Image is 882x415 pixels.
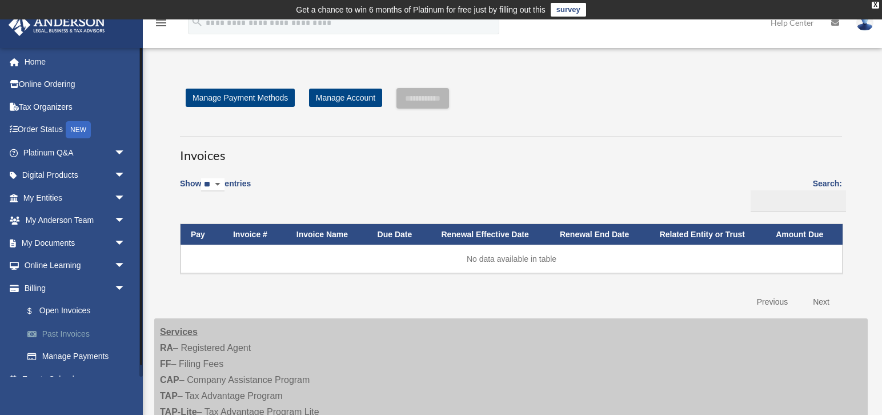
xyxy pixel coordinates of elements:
strong: RA [160,343,173,353]
th: Invoice Name: activate to sort column ascending [286,224,367,245]
a: Digital Productsarrow_drop_down [8,164,143,187]
a: Previous [748,290,796,314]
a: Online Ordering [8,73,143,96]
strong: TAP [160,391,178,401]
img: Anderson Advisors Platinum Portal [5,14,109,36]
th: Amount Due: activate to sort column ascending [765,224,843,245]
a: Billingarrow_drop_down [8,277,143,300]
input: Search: [751,190,846,212]
th: Invoice #: activate to sort column ascending [223,224,286,245]
th: Related Entity or Trust: activate to sort column ascending [650,224,766,245]
div: NEW [66,121,91,138]
a: Platinum Q&Aarrow_drop_down [8,141,143,164]
h3: Invoices [180,136,842,165]
span: arrow_drop_down [114,209,137,233]
a: Order StatusNEW [8,118,143,142]
label: Show entries [180,177,251,203]
i: search [191,15,203,28]
span: arrow_drop_down [114,141,137,165]
a: Events Calendar [8,368,143,390]
i: menu [154,16,168,30]
select: Showentries [201,178,224,191]
a: My Entitiesarrow_drop_down [8,186,143,209]
a: Online Learningarrow_drop_down [8,254,143,277]
a: Manage Account [309,89,382,107]
label: Search: [747,177,842,212]
a: My Anderson Teamarrow_drop_down [8,209,143,232]
div: Get a chance to win 6 months of Platinum for free just by filling out this [296,3,546,17]
td: No data available in table [181,245,843,273]
strong: Services [160,327,198,337]
span: arrow_drop_down [114,186,137,210]
a: menu [154,20,168,30]
span: arrow_drop_down [114,164,137,187]
a: Next [804,290,838,314]
a: survey [551,3,586,17]
a: Manage Payments [16,345,143,368]
span: arrow_drop_down [114,254,137,278]
span: $ [34,304,39,318]
a: Manage Payment Methods [186,89,295,107]
div: close [872,2,879,9]
span: arrow_drop_down [114,277,137,300]
a: Home [8,50,143,73]
th: Renewal End Date: activate to sort column ascending [550,224,650,245]
a: Past Invoices [16,322,143,345]
th: Renewal Effective Date: activate to sort column ascending [431,224,550,245]
a: My Documentsarrow_drop_down [8,232,143,254]
strong: CAP [160,375,179,385]
th: Due Date: activate to sort column ascending [367,224,431,245]
th: Pay: activate to sort column descending [181,224,223,245]
span: arrow_drop_down [114,232,137,255]
a: Tax Organizers [8,95,143,118]
a: $Open Invoices [16,300,137,323]
strong: FF [160,359,171,369]
img: User Pic [856,14,873,31]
